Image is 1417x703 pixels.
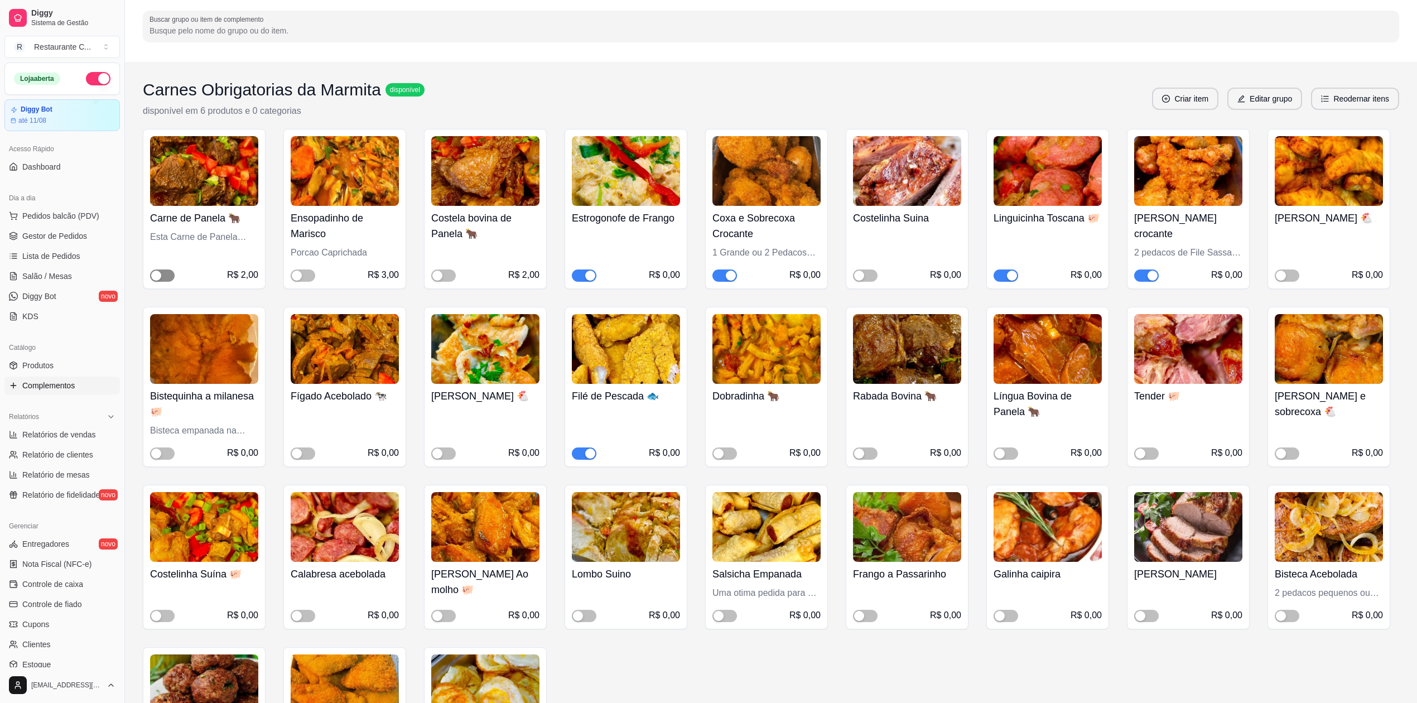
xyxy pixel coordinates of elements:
[22,251,80,262] span: Lista de Pedidos
[712,492,821,562] img: product-image
[4,635,120,653] a: Clientes
[4,446,120,464] a: Relatório de clientes
[994,136,1102,206] img: product-image
[86,72,110,85] button: Alterar Status
[4,227,120,245] a: Gestor de Pedidos
[150,210,258,226] h4: Carne de Panela 🐂
[1134,246,1242,259] div: 2 pedacos de File Sassami Crocante
[388,85,422,94] span: disponível
[1071,268,1102,282] div: R$ 0,00
[4,426,120,444] a: Relatórios de vendas
[1275,586,1383,600] div: 2 pedacos pequenos ou um grande
[1352,446,1383,460] div: R$ 0,00
[291,388,399,404] h4: Fígado Acebolado 🐄
[368,446,399,460] div: R$ 0,00
[572,136,680,206] img: product-image
[22,639,51,650] span: Clientes
[4,575,120,593] a: Controle de caixa
[291,246,399,259] div: Porcao Caprichada
[4,517,120,535] div: Gerenciar
[789,268,821,282] div: R$ 0,00
[930,446,961,460] div: R$ 0,00
[1134,566,1242,582] h4: [PERSON_NAME]
[291,566,399,582] h4: Calabresa acebolada
[22,659,51,670] span: Estoque
[1352,609,1383,622] div: R$ 0,00
[22,230,87,242] span: Gestor de Pedidos
[150,136,258,206] img: product-image
[712,388,821,404] h4: Dobradinha 🐂
[1321,95,1329,103] span: ordered-list
[227,446,258,460] div: R$ 0,00
[4,595,120,613] a: Controle de fiado
[853,566,961,582] h4: Frango a Passarinho
[150,314,258,384] img: product-image
[22,489,100,500] span: Relatório de fidelidade
[4,140,120,158] div: Acesso Rápido
[4,377,120,394] a: Complementos
[1134,314,1242,384] img: product-image
[572,210,680,226] h4: Estrogonofe de Frango
[291,210,399,242] h4: Ensopadinho de Marisco
[22,360,54,371] span: Produtos
[22,469,90,480] span: Relatório de mesas
[31,8,115,18] span: Diggy
[572,492,680,562] img: product-image
[4,555,120,573] a: Nota Fiscal (NFC-e)
[22,429,96,440] span: Relatórios de vendas
[1071,609,1102,622] div: R$ 0,00
[4,672,120,699] button: [EMAIL_ADDRESS][DOMAIN_NAME]
[150,388,258,420] h4: Bistequinha a milanesa 🐖
[4,535,120,553] a: Entregadoresnovo
[9,412,39,421] span: Relatórios
[572,314,680,384] img: product-image
[853,136,961,206] img: product-image
[4,307,120,325] a: KDS
[368,268,399,282] div: R$ 3,00
[4,189,120,207] div: Dia a dia
[4,247,120,265] a: Lista de Pedidos
[572,566,680,582] h4: Lombo Suino
[22,210,99,222] span: Pedidos balcão (PDV)
[22,538,69,550] span: Entregadores
[431,136,539,206] img: product-image
[291,136,399,206] img: product-image
[31,18,115,27] span: Sistema de Gestão
[1134,210,1242,242] h4: [PERSON_NAME] crocante
[34,41,91,52] div: Restaurante C ...
[712,210,821,242] h4: Coxa e Sobrecoxa Crocante
[1211,609,1242,622] div: R$ 0,00
[431,388,539,404] h4: [PERSON_NAME] 🐔
[1275,492,1383,562] img: product-image
[4,466,120,484] a: Relatório de mesas
[789,446,821,460] div: R$ 0,00
[291,314,399,384] img: product-image
[930,268,961,282] div: R$ 0,00
[150,25,1392,36] input: Buscar grupo ou item de complemento
[291,492,399,562] img: product-image
[150,566,258,582] h4: Costelinha Suína 🐖
[649,609,680,622] div: R$ 0,00
[1275,314,1383,384] img: product-image
[227,268,258,282] div: R$ 2,00
[22,311,38,322] span: KDS
[994,210,1102,226] h4: Linguicinha Toscana 🐖
[14,73,60,85] div: Loja aberta
[22,579,83,590] span: Controle de caixa
[853,210,961,226] h4: Costelinha Suina
[994,388,1102,420] h4: Língua Bovina de Panela 🐂
[994,492,1102,562] img: product-image
[508,446,539,460] div: R$ 0,00
[4,615,120,633] a: Cupons
[431,566,539,598] h4: [PERSON_NAME] Ao molho 🐖
[22,449,93,460] span: Relatório de clientes
[150,230,258,244] div: Esta Carne de Panela Especial Sera cobrado 2 Reais Adicionais por porçao
[649,268,680,282] div: R$ 0,00
[22,619,49,630] span: Cupons
[712,246,821,259] div: 1 Grande ou 2 Pedacos pequenos empanado na farinha Panko
[1227,88,1302,110] button: editEditar grupo
[1275,566,1383,582] h4: Bisteca Acebolada
[789,609,821,622] div: R$ 0,00
[712,314,821,384] img: product-image
[1152,88,1218,110] button: plus-circleCriar item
